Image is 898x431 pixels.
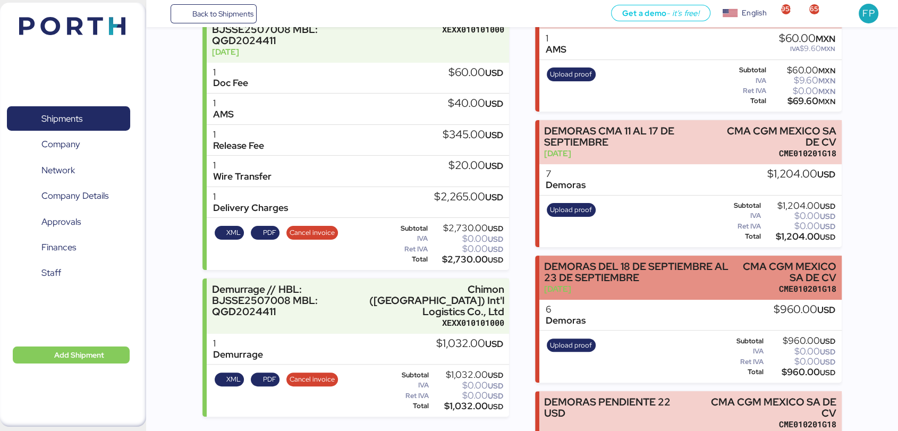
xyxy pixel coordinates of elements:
span: USD [487,402,503,411]
div: Total [721,97,766,105]
span: Cancel invoice [290,374,335,385]
span: USD [817,168,835,180]
div: $0.00 [763,222,835,230]
div: Subtotal [721,337,764,345]
span: Upload proof [550,69,592,80]
div: $960.00 [774,304,835,316]
div: $69.60 [768,97,835,105]
div: Demoras [546,315,586,326]
div: Ret IVA [388,392,428,400]
a: Back to Shipments [171,4,257,23]
span: USD [820,357,835,367]
div: CME010201G18 [740,283,837,294]
div: IVA [721,212,761,219]
span: FP [862,6,874,20]
div: $0.00 [766,348,835,356]
div: $1,032.00 [436,338,503,350]
div: Chimon ([GEOGRAPHIC_DATA]) Int'l Logistics Co., Ltd [362,284,504,317]
button: Menu [153,5,171,23]
span: Add Shipment [54,349,104,361]
button: Cancel invoice [286,373,338,386]
span: PDF [262,374,276,385]
div: $960.00 [766,337,835,345]
a: Finances [7,235,130,260]
div: $0.00 [429,235,503,243]
div: 7 [546,168,586,180]
div: $9.60 [779,45,835,53]
span: USD [487,381,503,391]
button: Cancel invoice [286,226,338,240]
a: Staff [7,261,130,285]
div: $60.00 [448,67,503,79]
div: CME010201G18 [697,419,836,430]
div: Demoras [546,180,586,191]
div: $9.60 [768,77,835,84]
div: XEXX010101000 [388,24,504,35]
div: CMA CGM MEXICO SA DE CV [716,125,836,148]
div: Release Fee [213,140,264,151]
div: Demurrage // HBL: BJSSE2507008 MBL: QGD2024411 [212,284,357,317]
div: DEMORAS CMA 11 AL 17 DE SEPTIEMBRE [544,125,710,148]
div: $960.00 [766,368,835,376]
div: AMS [546,44,566,55]
div: Delivery Charges [213,202,288,214]
div: $2,730.00 [429,224,503,232]
div: $20.00 [448,160,503,172]
div: $1,204.00 [763,233,835,241]
div: Subtotal [388,225,427,232]
span: USD [487,391,503,401]
button: Upload proof [547,339,596,352]
span: XML [226,374,241,385]
button: XML [215,373,244,386]
span: USD [487,370,503,380]
span: USD [487,255,503,265]
div: Total [721,233,761,240]
span: USD [820,368,835,377]
span: USD [487,234,503,244]
div: 1 [213,160,272,171]
div: Total [388,256,427,263]
div: IVA [721,348,764,355]
span: MXN [821,45,835,53]
span: USD [485,338,503,350]
span: USD [820,222,835,231]
div: $0.00 [430,382,503,390]
div: Ret IVA [721,87,766,95]
span: USD [485,98,503,109]
span: USD [485,191,503,203]
div: [DATE] [212,46,384,57]
div: $60.00 [779,33,835,45]
span: Staff [41,265,61,281]
span: USD [817,304,835,316]
div: 1 [213,98,234,109]
span: USD [485,67,503,79]
span: USD [820,347,835,357]
span: USD [485,160,503,172]
div: $1,032.00 [430,402,503,410]
span: Cancel invoice [290,227,335,239]
div: $2,730.00 [429,256,503,264]
span: Shipments [41,111,82,126]
span: USD [487,224,503,233]
button: Upload proof [547,67,596,81]
div: $60.00 [768,66,835,74]
div: $345.00 [442,129,503,141]
div: CMA CGM MEXICO SA DE CV [740,261,837,283]
span: IVA [790,45,800,53]
span: Upload proof [550,204,592,216]
div: Demurrage [213,349,263,360]
a: Approvals [7,209,130,234]
div: IVA [721,77,766,84]
span: Company Details [41,188,108,204]
span: USD [487,244,503,254]
div: $0.00 [430,392,503,400]
div: AMS [213,109,234,120]
div: 1 [546,33,566,44]
div: Ret IVA [388,246,427,253]
div: $0.00 [763,212,835,220]
span: USD [820,336,835,346]
div: CMA CGM MEXICO SA DE CV [697,396,836,419]
span: USD [820,212,835,221]
span: Approvals [41,214,81,230]
div: $1,204.00 [763,202,835,210]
